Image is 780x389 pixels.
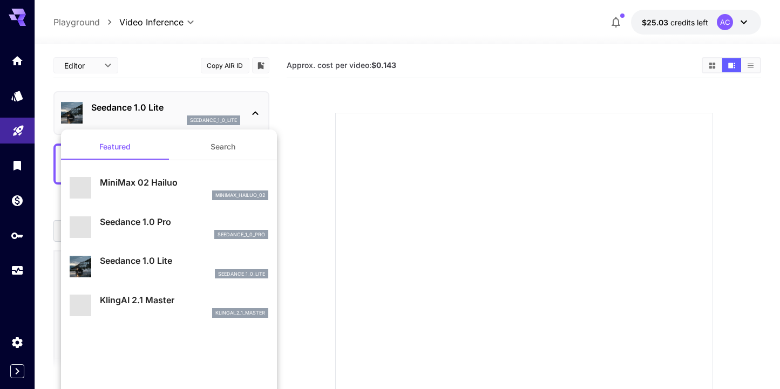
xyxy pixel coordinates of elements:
[218,231,265,238] p: seedance_1_0_pro
[100,215,268,228] p: Seedance 1.0 Pro
[100,294,268,306] p: KlingAI 2.1 Master
[70,211,268,244] div: Seedance 1.0 Proseedance_1_0_pro
[100,254,268,267] p: Seedance 1.0 Lite
[70,250,268,283] div: Seedance 1.0 Liteseedance_1_0_lite
[61,134,169,160] button: Featured
[100,176,268,189] p: MiniMax 02 Hailuo
[70,289,268,322] div: KlingAI 2.1 Masterklingai_2_1_master
[218,270,265,278] p: seedance_1_0_lite
[70,172,268,204] div: MiniMax 02 Hailuominimax_hailuo_02
[215,192,265,199] p: minimax_hailuo_02
[169,134,277,160] button: Search
[215,309,265,317] p: klingai_2_1_master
